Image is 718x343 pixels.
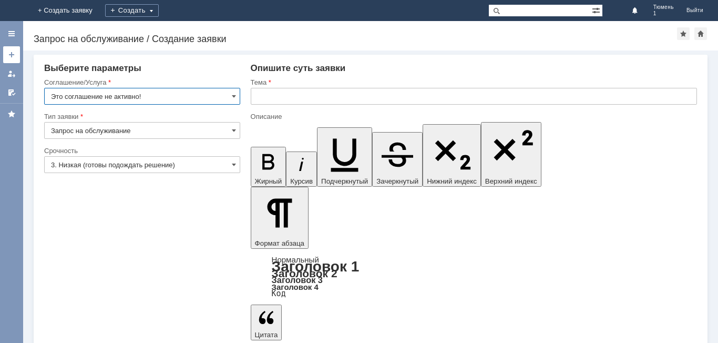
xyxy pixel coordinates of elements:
[321,177,368,185] span: Подчеркнутый
[272,275,323,285] a: Заголовок 3
[251,63,346,73] span: Опишите суть заявки
[251,147,286,187] button: Жирный
[44,147,238,154] div: Срочность
[251,187,309,249] button: Формат абзаца
[251,305,282,340] button: Цитата
[44,63,141,73] span: Выберите параметры
[653,4,674,11] span: Тюмень
[255,239,304,247] span: Формат абзаца
[272,283,319,291] a: Заголовок 4
[44,113,238,120] div: Тип заявки
[485,177,537,185] span: Верхний индекс
[255,331,278,339] span: Цитата
[255,177,282,185] span: Жирный
[34,34,677,44] div: Запрос на обслуживание / Создание заявки
[272,258,360,275] a: Заголовок 1
[272,267,337,279] a: Заголовок 2
[272,289,286,298] a: Код
[44,79,238,86] div: Соглашение/Услуга
[3,65,20,82] a: Мои заявки
[376,177,418,185] span: Зачеркнутый
[105,4,159,17] div: Создать
[3,84,20,101] a: Мои согласования
[423,124,481,187] button: Нижний индекс
[677,27,690,40] div: Добавить в избранное
[694,27,707,40] div: Сделать домашней страницей
[251,113,695,120] div: Описание
[427,177,477,185] span: Нижний индекс
[372,132,423,187] button: Зачеркнутый
[290,177,313,185] span: Курсив
[653,11,674,17] span: 1
[251,256,697,297] div: Формат абзаца
[286,152,317,187] button: Курсив
[592,5,602,15] span: Расширенный поиск
[251,79,695,86] div: Тема
[3,46,20,63] a: Создать заявку
[272,255,319,264] a: Нормальный
[317,127,372,187] button: Подчеркнутый
[481,122,541,187] button: Верхний индекс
